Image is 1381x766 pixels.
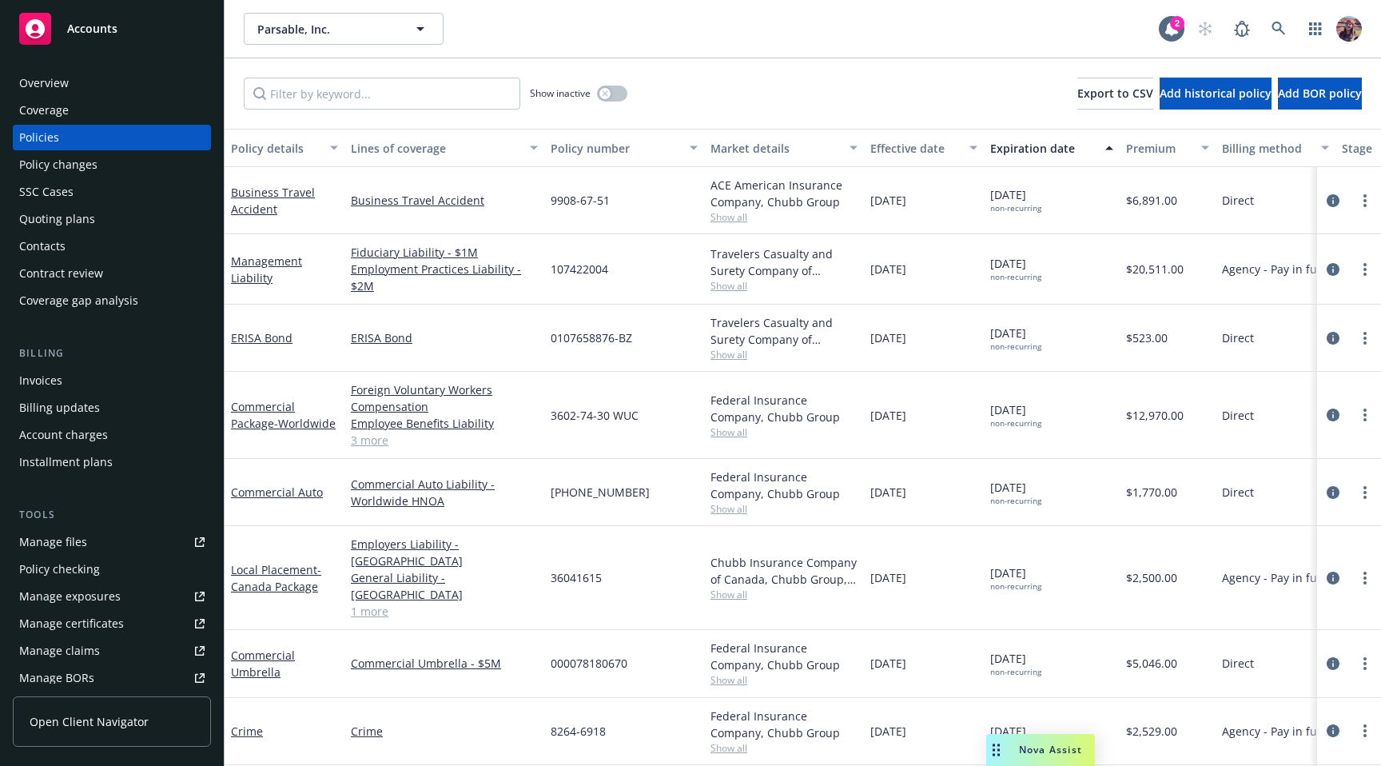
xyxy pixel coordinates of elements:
[551,484,650,501] span: [PHONE_NUMBER]
[710,425,858,439] span: Show all
[244,78,520,110] input: Filter by keyword...
[13,233,211,259] a: Contacts
[870,484,906,501] span: [DATE]
[710,140,840,157] div: Market details
[13,529,211,555] a: Manage files
[1355,569,1375,588] a: more
[1355,329,1375,348] a: more
[870,329,906,346] span: [DATE]
[13,261,211,286] a: Contract review
[1278,78,1362,110] button: Add BOR policy
[864,129,984,167] button: Effective date
[990,496,1041,506] div: non-recurring
[1126,484,1177,501] span: $1,770.00
[1222,192,1254,209] span: Direct
[257,21,396,38] span: Parsable, Inc.
[274,416,336,431] span: - Worldwide
[1263,13,1295,45] a: Search
[1355,721,1375,740] a: more
[990,650,1041,677] span: [DATE]
[990,255,1041,282] span: [DATE]
[13,206,211,232] a: Quoting plans
[990,565,1041,592] span: [DATE]
[1126,655,1177,672] span: $5,046.00
[990,186,1041,213] span: [DATE]
[13,6,211,51] a: Accounts
[1355,405,1375,425] a: more
[551,407,639,424] span: 3602-74-30 WUC
[1323,191,1343,210] a: circleInformation
[19,638,100,664] div: Manage claims
[244,13,444,45] button: Parsable, Inc.
[1222,261,1323,277] span: Agency - Pay in full
[1120,129,1216,167] button: Premium
[1355,483,1375,502] a: more
[231,253,302,285] a: Management Liability
[1126,140,1192,157] div: Premium
[1077,78,1153,110] button: Export to CSV
[1189,13,1221,45] a: Start snowing
[710,348,858,361] span: Show all
[710,392,858,425] div: Federal Insurance Company, Chubb Group
[551,329,632,346] span: 0107658876-BZ
[1126,569,1177,586] span: $2,500.00
[710,554,858,588] div: Chubb Insurance Company of Canada, Chubb Group, The Magnes Group Inc. (Canada Broker)
[1323,654,1343,673] a: circleInformation
[19,584,121,609] div: Manage exposures
[710,210,858,224] span: Show all
[551,655,627,672] span: 000078180670
[13,665,211,691] a: Manage BORs
[984,129,1120,167] button: Expiration date
[1278,86,1362,101] span: Add BOR policy
[19,288,138,313] div: Coverage gap analysis
[351,603,538,620] a: 1 more
[1126,407,1184,424] span: $12,970.00
[870,192,906,209] span: [DATE]
[551,192,610,209] span: 9908-67-51
[1126,329,1168,346] span: $523.00
[67,22,117,35] span: Accounts
[990,401,1041,429] span: [DATE]
[19,98,69,123] div: Coverage
[990,140,1096,157] div: Expiration date
[1323,329,1343,348] a: circleInformation
[13,422,211,448] a: Account charges
[13,288,211,313] a: Coverage gap analysis
[1226,13,1258,45] a: Report a Bug
[13,179,211,205] a: SSC Cases
[1323,721,1343,740] a: circleInformation
[1299,13,1331,45] a: Switch app
[990,203,1041,213] div: non-recurring
[551,261,608,277] span: 107422004
[1222,569,1323,586] span: Agency - Pay in full
[13,584,211,609] a: Manage exposures
[13,611,211,636] a: Manage certificates
[990,581,1041,592] div: non-recurring
[13,449,211,475] a: Installment plans
[19,152,98,178] div: Policy changes
[1323,569,1343,588] a: circleInformation
[1323,483,1343,502] a: circleInformation
[19,665,94,691] div: Manage BORs
[19,261,103,286] div: Contract review
[13,395,211,421] a: Billing updates
[1355,191,1375,210] a: more
[19,557,100,582] div: Policy checking
[351,569,538,603] a: General Liability - [GEOGRAPHIC_DATA]
[19,233,66,259] div: Contacts
[351,192,538,209] a: Business Travel Accident
[870,407,906,424] span: [DATE]
[13,70,211,96] a: Overview
[351,655,538,672] a: Commercial Umbrella - $5M
[551,569,602,586] span: 36041615
[225,129,344,167] button: Policy details
[351,432,538,449] a: 3 more
[19,449,113,475] div: Installment plans
[710,502,858,516] span: Show all
[19,611,124,636] div: Manage certificates
[19,179,74,205] div: SSC Cases
[351,723,538,740] a: Crime
[231,140,320,157] div: Policy details
[231,485,323,500] a: Commercial Auto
